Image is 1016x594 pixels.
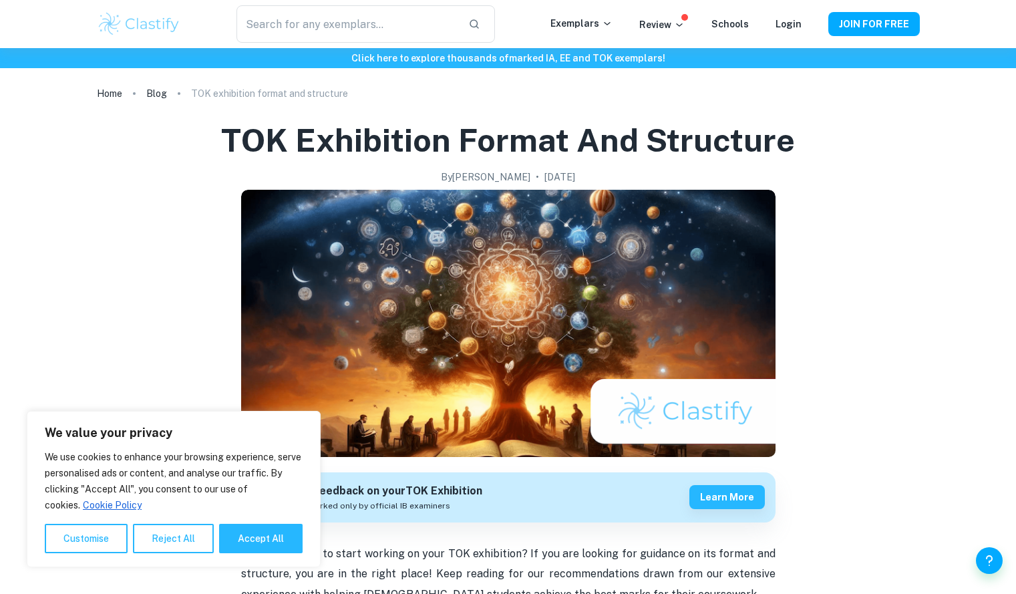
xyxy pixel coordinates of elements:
[97,11,182,37] img: Clastify logo
[219,524,303,553] button: Accept All
[45,524,128,553] button: Customise
[82,499,142,511] a: Cookie Policy
[536,170,539,184] p: •
[309,500,450,512] span: Marked only by official IB examiners
[241,190,776,457] img: TOK exhibition format and structure cover image
[291,483,482,500] h6: Get feedback on your TOK Exhibition
[45,425,303,441] p: We value your privacy
[550,16,613,31] p: Exemplars
[441,170,530,184] h2: By [PERSON_NAME]
[191,86,348,101] p: TOK exhibition format and structure
[241,472,776,523] a: Get feedback on yourTOK ExhibitionMarked only by official IB examinersLearn more
[639,17,685,32] p: Review
[828,12,920,36] button: JOIN FOR FREE
[133,524,214,553] button: Reject All
[97,84,122,103] a: Home
[146,84,167,103] a: Blog
[221,119,795,162] h1: TOK exhibition format and structure
[236,5,457,43] input: Search for any exemplars...
[45,449,303,513] p: We use cookies to enhance your browsing experience, serve personalised ads or content, and analys...
[3,51,1013,65] h6: Click here to explore thousands of marked IA, EE and TOK exemplars !
[27,411,321,567] div: We value your privacy
[689,485,765,509] button: Learn more
[711,19,749,29] a: Schools
[776,19,802,29] a: Login
[544,170,575,184] h2: [DATE]
[976,547,1003,574] button: Help and Feedback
